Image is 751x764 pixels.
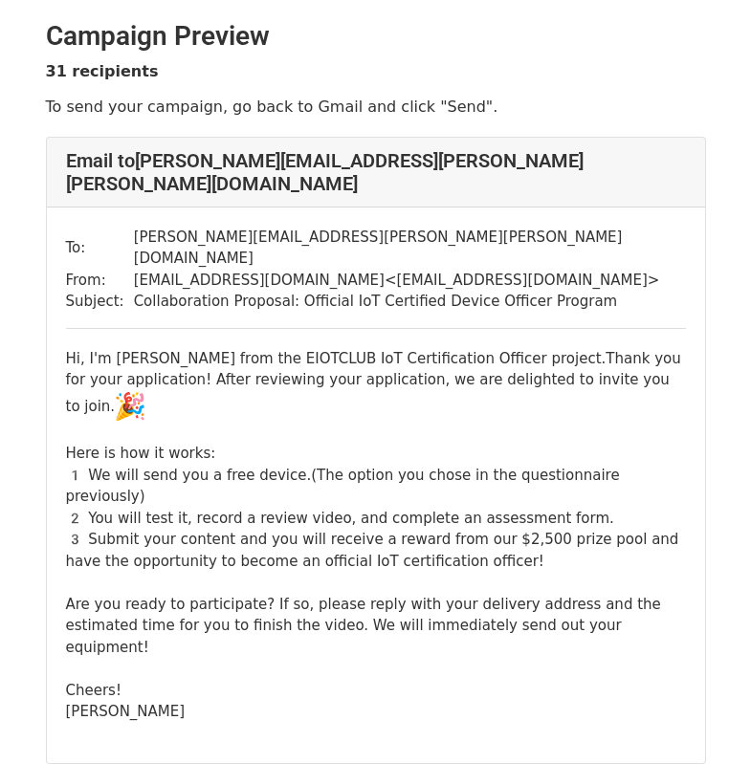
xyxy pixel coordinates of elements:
[134,291,686,313] td: Collaboration Proposal: Official IoT Certified Device Officer Program
[66,227,134,270] td: To:
[66,270,134,292] td: From:
[115,391,145,422] img: 🎉
[46,97,706,117] p: To send your campaign, go back to Gmail and click "Send".
[66,348,686,745] div: Hi, I'm [PERSON_NAME] from the EIOTCLUB IoT Certification Officer project.Thank you for your appl...
[134,270,686,292] td: [EMAIL_ADDRESS][DOMAIN_NAME] < [EMAIL_ADDRESS][DOMAIN_NAME] >
[66,291,134,313] td: Subject:
[66,149,686,195] h4: Email to [PERSON_NAME][EMAIL_ADDRESS][PERSON_NAME][PERSON_NAME][DOMAIN_NAME]
[134,227,686,270] td: [PERSON_NAME][EMAIL_ADDRESS][PERSON_NAME][PERSON_NAME][DOMAIN_NAME]
[66,443,686,572] div: Here is how it works: 1️ We will send you a free device.(The option you chose in the questionnair...
[46,20,706,53] h2: Campaign Preview
[66,680,686,702] div: Cheers!
[66,594,686,659] div: Are you ready to participate? If so, please reply with your delivery address and the estimated ti...
[66,701,686,723] div: [PERSON_NAME]
[46,62,159,80] strong: 31 recipients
